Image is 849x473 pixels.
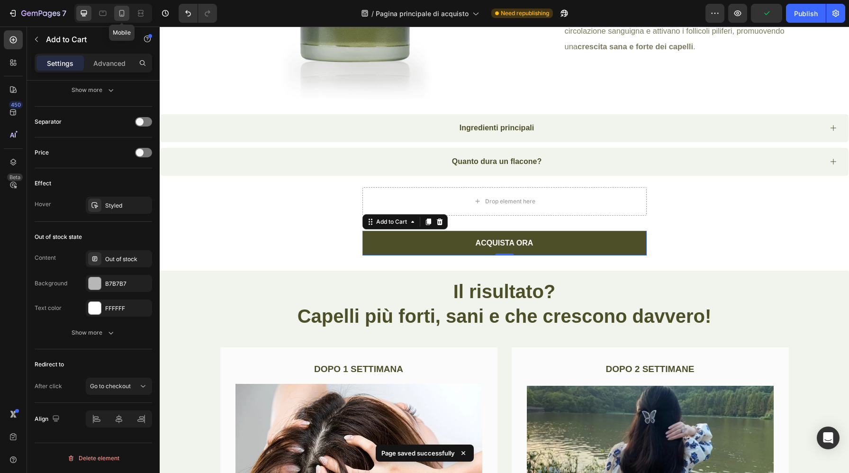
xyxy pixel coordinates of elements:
[4,4,71,23] button: 7
[35,413,62,426] div: Align
[501,9,549,18] span: Need republishing
[292,131,382,139] strong: Quanto dura un flacone?
[325,171,376,179] div: Drop element here
[105,255,150,264] div: Out of stock
[786,4,826,23] button: Publish
[203,204,487,229] button: ACQUISTA ORA
[93,58,126,68] p: Advanced
[35,179,51,188] div: Effect
[90,382,131,390] span: Go to checkout
[86,378,152,395] button: Go to checkout
[72,328,116,337] div: Show more
[418,16,533,24] sub: crescita sana e forte dei capelli
[371,9,374,18] span: /
[376,9,469,18] span: Pagina principale di acquisto
[35,451,152,466] button: Delete element
[9,101,23,109] div: 450
[35,279,67,288] div: Background
[35,324,152,341] button: Show more
[533,16,536,24] sub: .
[105,201,150,210] div: Styled
[62,8,66,19] p: 7
[7,173,23,181] div: Beta
[368,337,613,349] p: DOPO 2 SETTIMANE
[105,304,150,313] div: FFFFFF
[794,9,818,18] div: Publish
[47,58,73,68] p: Settings
[316,210,374,224] div: ACQUISTA ORA
[35,200,51,209] div: Hover
[160,27,849,473] iframe: Design area
[35,382,62,391] div: After click
[105,280,150,288] div: B7B7B7
[215,191,249,200] div: Add to Cart
[179,4,217,23] div: Undo/Redo
[35,148,49,157] div: Price
[61,252,629,303] h2: Il risultato? Capelli più forti, sani e che crescono davvero!
[381,448,455,458] p: Page saved successfully
[72,85,116,95] div: Show more
[35,304,62,312] div: Text color
[46,34,126,45] p: Add to Cart
[77,337,322,349] p: DOPO 1 SETTIMANA
[300,97,374,105] strong: Ingredienti principali
[35,254,56,262] div: Content
[817,427,840,449] div: Open Intercom Messenger
[35,82,152,99] button: Show more
[35,118,62,126] div: Separator
[35,360,64,369] div: Redirect to
[35,233,82,241] div: Out of stock state
[67,453,119,464] div: Delete element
